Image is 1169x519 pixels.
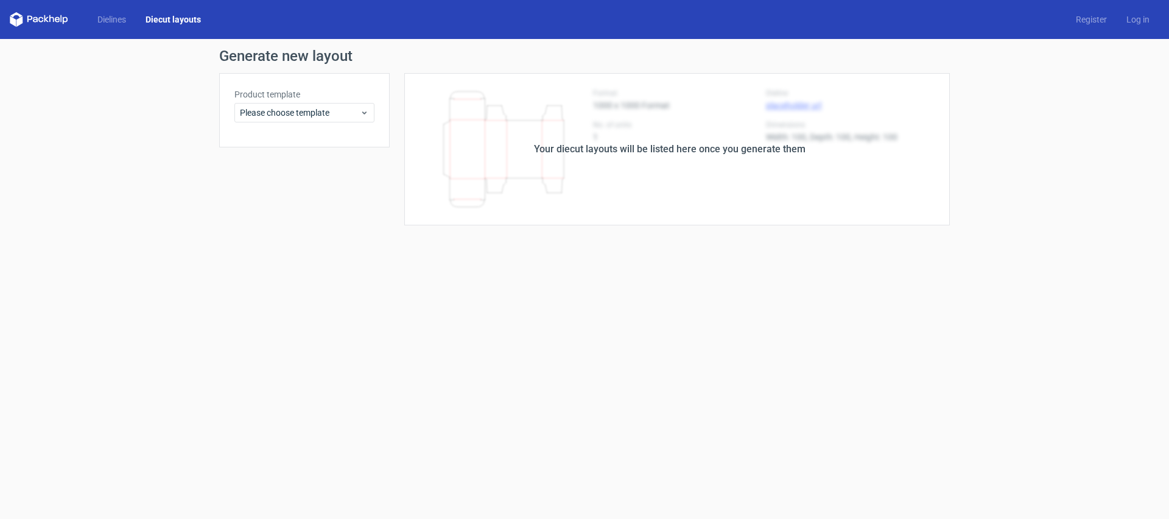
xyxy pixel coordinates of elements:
a: Diecut layouts [136,13,211,26]
span: Please choose template [240,107,360,119]
h1: Generate new layout [219,49,950,63]
a: Register [1066,13,1117,26]
a: Dielines [88,13,136,26]
a: Log in [1117,13,1159,26]
label: Product template [234,88,374,101]
div: Your diecut layouts will be listed here once you generate them [534,142,806,157]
